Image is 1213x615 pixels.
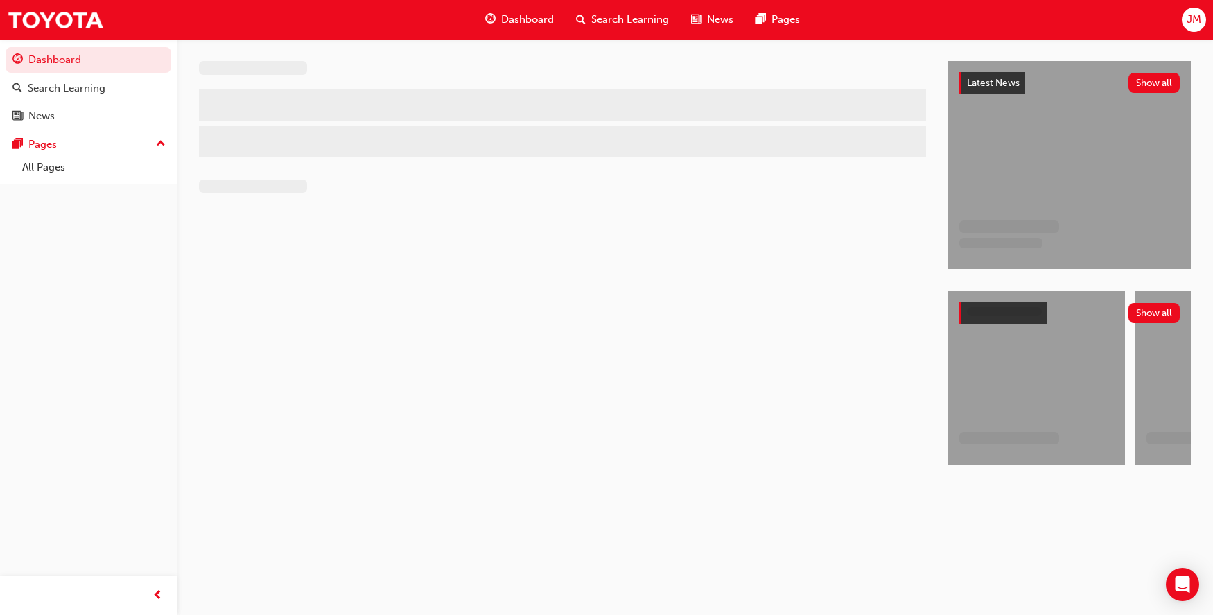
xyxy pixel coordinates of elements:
a: All Pages [17,157,171,178]
div: Search Learning [28,80,105,96]
a: Search Learning [6,76,171,101]
button: Pages [6,132,171,157]
div: Open Intercom Messenger [1166,568,1199,601]
span: search-icon [12,83,22,95]
span: prev-icon [152,587,163,605]
a: search-iconSearch Learning [565,6,680,34]
span: pages-icon [12,139,23,151]
button: JM [1182,8,1206,32]
span: guage-icon [485,11,496,28]
span: News [707,12,733,28]
button: Show all [1128,303,1180,323]
span: Pages [771,12,800,28]
span: up-icon [156,135,166,153]
a: Latest NewsShow all [959,72,1180,94]
button: Show all [1128,73,1180,93]
span: news-icon [691,11,701,28]
div: Pages [28,137,57,153]
a: Show all [959,302,1180,324]
a: news-iconNews [680,6,744,34]
span: guage-icon [12,54,23,67]
span: Dashboard [501,12,554,28]
button: DashboardSearch LearningNews [6,44,171,132]
span: news-icon [12,110,23,123]
span: search-icon [576,11,586,28]
span: Latest News [967,77,1020,89]
div: News [28,108,55,124]
a: News [6,103,171,129]
span: JM [1187,12,1201,28]
a: pages-iconPages [744,6,811,34]
a: guage-iconDashboard [474,6,565,34]
span: pages-icon [756,11,766,28]
a: Dashboard [6,47,171,73]
img: Trak [7,4,104,35]
span: Search Learning [591,12,669,28]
